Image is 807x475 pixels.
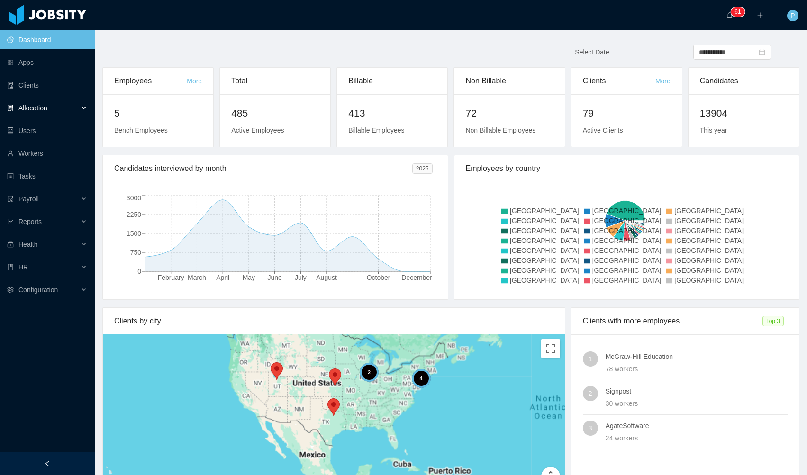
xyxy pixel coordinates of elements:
[412,163,433,174] span: 2025
[757,12,763,18] i: icon: plus
[114,106,202,121] h2: 5
[606,386,788,396] h4: Signpost
[114,155,412,182] div: Candidates interviewed by month
[7,264,14,270] i: icon: book
[348,126,404,134] span: Billable Employees
[606,364,788,374] div: 78 workers
[606,351,788,362] h4: McGraw-Hill Education
[674,227,744,234] span: [GEOGRAPHIC_DATA]
[583,106,671,121] h2: 79
[700,126,727,134] span: This year
[216,274,229,281] tspan: April
[231,68,319,94] div: Total
[18,286,58,294] span: Configuration
[510,267,579,274] span: [GEOGRAPHIC_DATA]
[367,274,390,281] tspan: October
[655,77,671,85] a: More
[510,207,579,215] span: [GEOGRAPHIC_DATA]
[231,126,284,134] span: Active Employees
[541,339,560,358] button: Toggle fullscreen view
[348,68,436,94] div: Billable
[583,126,623,134] span: Active Clients
[700,106,788,121] h2: 13904
[790,10,795,21] span: P
[510,247,579,254] span: [GEOGRAPHIC_DATA]
[674,257,744,264] span: [GEOGRAPHIC_DATA]
[267,274,282,281] tspan: June
[592,267,662,274] span: [GEOGRAPHIC_DATA]
[589,421,592,436] span: 3
[465,126,535,134] span: Non Billable Employees
[188,274,206,281] tspan: March
[7,53,87,72] a: icon: appstoreApps
[510,237,579,244] span: [GEOGRAPHIC_DATA]
[674,217,744,224] span: [GEOGRAPHIC_DATA]
[465,106,553,121] h2: 72
[137,268,141,275] tspan: 0
[18,263,28,271] span: HR
[465,68,553,94] div: Non Billable
[295,274,307,281] tspan: July
[7,144,87,163] a: icon: userWorkers
[592,217,662,224] span: [GEOGRAPHIC_DATA]
[762,316,784,326] span: Top 3
[127,211,141,218] tspan: 2250
[401,274,432,281] tspan: December
[606,433,788,443] div: 24 workers
[412,369,431,388] div: 4
[606,398,788,409] div: 30 workers
[674,277,744,284] span: [GEOGRAPHIC_DATA]
[510,217,579,224] span: [GEOGRAPHIC_DATA]
[674,247,744,254] span: [GEOGRAPHIC_DATA]
[575,48,609,56] span: Select Date
[700,68,788,94] div: Candidates
[738,7,741,17] p: 1
[18,104,47,112] span: Allocation
[130,249,142,256] tspan: 750
[243,274,255,281] tspan: May
[187,77,202,85] a: More
[592,227,662,234] span: [GEOGRAPHIC_DATA]
[18,218,42,225] span: Reports
[592,237,662,244] span: [GEOGRAPHIC_DATA]
[7,121,87,140] a: icon: robotUsers
[114,126,168,134] span: Bench Employees
[606,421,788,431] h4: AgateSoftware
[674,267,744,274] span: [GEOGRAPHIC_DATA]
[592,257,662,264] span: [GEOGRAPHIC_DATA]
[592,277,662,284] span: [GEOGRAPHIC_DATA]
[18,241,37,248] span: Health
[731,7,744,17] sup: 61
[589,351,592,367] span: 1
[360,363,379,382] div: 2
[231,106,319,121] h2: 485
[583,68,655,94] div: Clients
[466,155,788,182] div: Employees by country
[348,106,436,121] h2: 413
[674,237,744,244] span: [GEOGRAPHIC_DATA]
[583,308,762,334] div: Clients with more employees
[7,196,14,202] i: icon: file-protect
[316,274,337,281] tspan: August
[592,207,662,215] span: [GEOGRAPHIC_DATA]
[510,257,579,264] span: [GEOGRAPHIC_DATA]
[726,12,733,18] i: icon: bell
[592,247,662,254] span: [GEOGRAPHIC_DATA]
[734,7,738,17] p: 6
[510,227,579,234] span: [GEOGRAPHIC_DATA]
[7,105,14,111] i: icon: solution
[7,218,14,225] i: icon: line-chart
[7,241,14,248] i: icon: medicine-box
[18,195,39,203] span: Payroll
[127,194,141,202] tspan: 3000
[7,76,87,95] a: icon: auditClients
[158,274,184,281] tspan: February
[759,49,765,55] i: icon: calendar
[589,386,592,401] span: 2
[7,30,87,49] a: icon: pie-chartDashboard
[127,230,141,237] tspan: 1500
[7,287,14,293] i: icon: setting
[114,68,187,94] div: Employees
[510,277,579,284] span: [GEOGRAPHIC_DATA]
[674,207,744,215] span: [GEOGRAPHIC_DATA]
